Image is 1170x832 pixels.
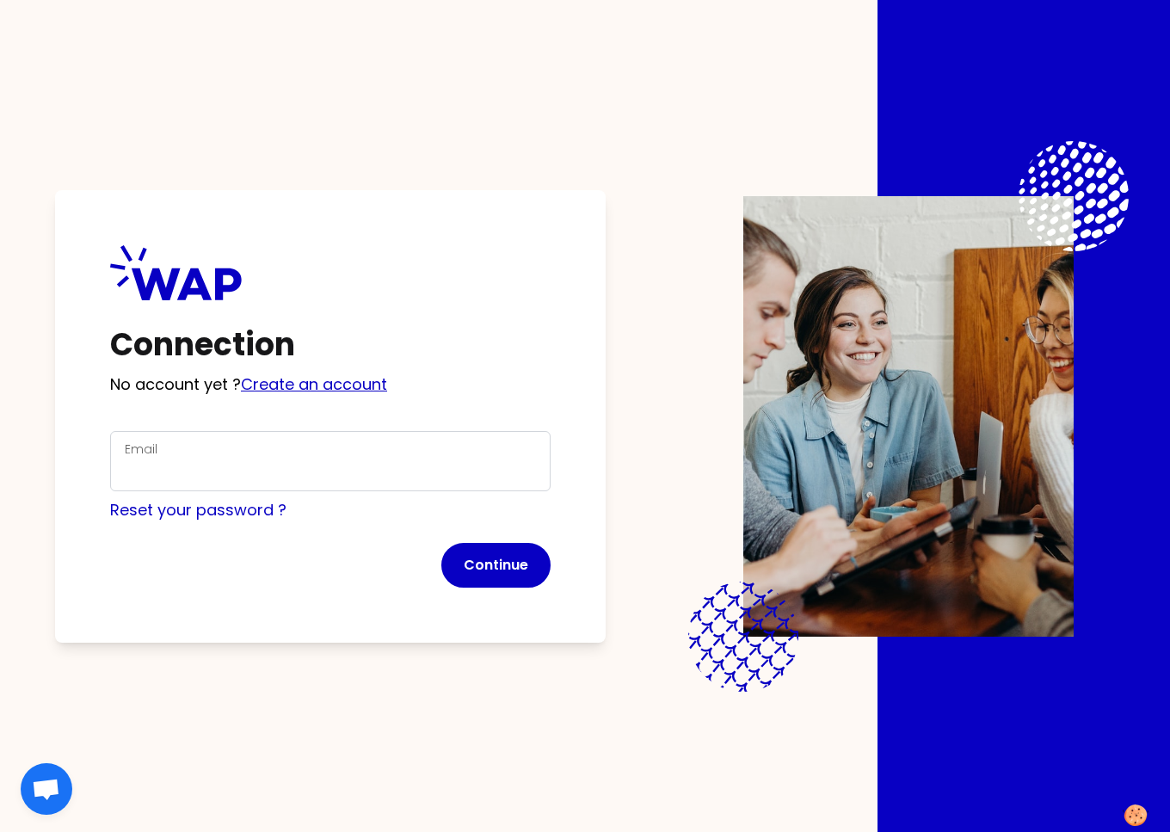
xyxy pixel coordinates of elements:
a: Create an account [241,373,387,395]
img: Description [743,196,1074,637]
p: No account yet ? [110,373,551,397]
div: Ouvrir le chat [21,763,72,815]
label: Email [125,441,157,458]
a: Reset your password ? [110,499,286,521]
h1: Connection [110,328,551,362]
button: Continue [441,543,551,588]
